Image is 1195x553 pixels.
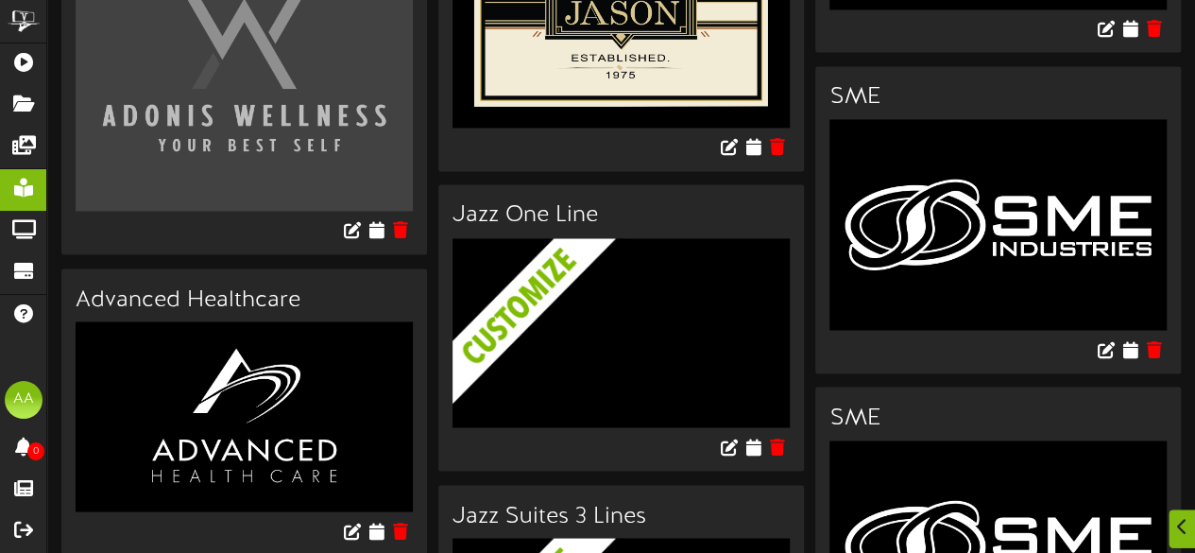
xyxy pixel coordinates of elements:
[27,442,44,460] span: 0
[452,203,790,228] h3: Jazz One Line
[76,321,413,511] img: 49307b33-a4a6-40ff-b502-aa5b4991927c.png
[829,406,1167,430] h3: SME
[452,238,818,481] img: customize_overlay-33eb2c126fd3cb1579feece5bc878b72.png
[76,287,413,312] h3: Advanced Healthcare
[829,119,1167,330] img: 64033807-63e9-43af-9b46-8babc64007d2.png
[452,504,790,528] h3: Jazz Suites 3 Lines
[829,85,1167,110] h3: SME
[5,381,43,419] div: AA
